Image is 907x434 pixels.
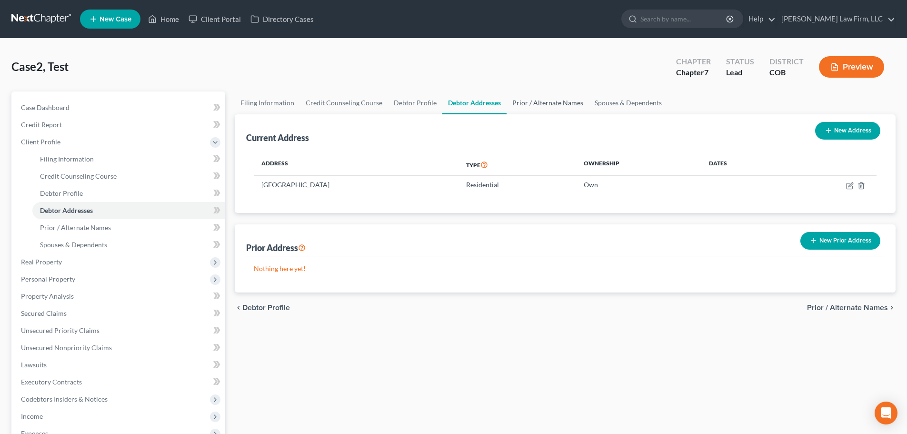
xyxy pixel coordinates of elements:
[819,56,884,78] button: Preview
[21,412,43,420] span: Income
[800,232,880,250] button: New Prior Address
[21,275,75,283] span: Personal Property
[254,176,458,194] td: [GEOGRAPHIC_DATA]
[21,361,47,369] span: Lawsuits
[726,56,754,67] div: Status
[704,68,708,77] span: 7
[676,67,711,78] div: Chapter
[576,176,701,194] td: Own
[21,343,112,352] span: Unsecured Nonpriority Claims
[246,242,306,253] div: Prior Address
[701,154,783,176] th: Dates
[21,292,74,300] span: Property Analysis
[589,91,668,114] a: Spouses & Dependents
[744,10,776,28] a: Help
[21,395,108,403] span: Codebtors Insiders & Notices
[21,309,67,317] span: Secured Claims
[40,223,111,232] span: Prior / Alternate Names
[458,176,577,194] td: Residential
[11,60,69,73] span: Case2, Test
[21,103,70,111] span: Case Dashboard
[13,339,225,356] a: Unsecured Nonpriority Claims
[13,288,225,305] a: Property Analysis
[807,304,896,312] button: Prior / Alternate Names chevron_right
[143,10,184,28] a: Home
[21,378,82,386] span: Executory Contracts
[13,373,225,391] a: Executory Contracts
[576,154,701,176] th: Ownership
[458,154,577,176] th: Type
[726,67,754,78] div: Lead
[235,91,300,114] a: Filing Information
[13,116,225,133] a: Credit Report
[769,67,804,78] div: COB
[246,132,309,143] div: Current Address
[507,91,589,114] a: Prior / Alternate Names
[235,304,290,312] button: chevron_left Debtor Profile
[21,138,60,146] span: Client Profile
[300,91,388,114] a: Credit Counseling Course
[184,10,246,28] a: Client Portal
[32,236,225,253] a: Spouses & Dependents
[888,304,896,312] i: chevron_right
[21,258,62,266] span: Real Property
[40,172,117,180] span: Credit Counseling Course
[254,264,877,273] p: Nothing here yet!
[40,155,94,163] span: Filing Information
[246,10,319,28] a: Directory Cases
[442,91,507,114] a: Debtor Addresses
[40,206,93,214] span: Debtor Addresses
[100,16,131,23] span: New Case
[388,91,442,114] a: Debtor Profile
[32,168,225,185] a: Credit Counseling Course
[21,121,62,129] span: Credit Report
[640,10,728,28] input: Search by name...
[40,241,107,249] span: Spouses & Dependents
[242,304,290,312] span: Debtor Profile
[32,219,225,236] a: Prior / Alternate Names
[769,56,804,67] div: District
[13,305,225,322] a: Secured Claims
[13,99,225,116] a: Case Dashboard
[676,56,711,67] div: Chapter
[40,189,83,197] span: Debtor Profile
[13,356,225,373] a: Lawsuits
[21,326,100,334] span: Unsecured Priority Claims
[13,322,225,339] a: Unsecured Priority Claims
[875,402,897,424] div: Open Intercom Messenger
[32,202,225,219] a: Debtor Addresses
[235,304,242,312] i: chevron_left
[777,10,895,28] a: [PERSON_NAME] Law Firm, LLC
[32,151,225,168] a: Filing Information
[815,122,880,140] button: New Address
[254,154,458,176] th: Address
[807,304,888,312] span: Prior / Alternate Names
[32,185,225,202] a: Debtor Profile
